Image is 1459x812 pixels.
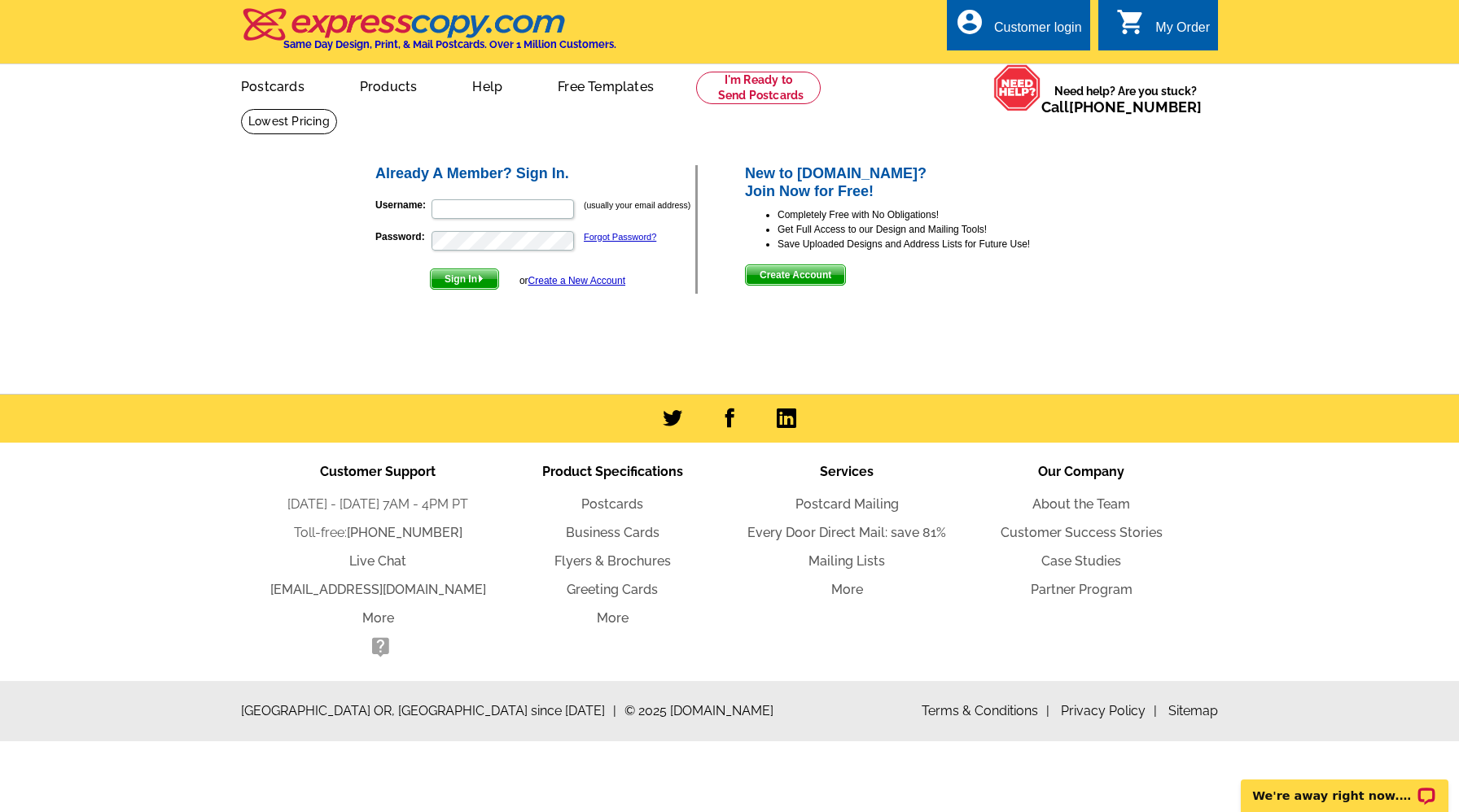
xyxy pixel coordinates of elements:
[745,165,1086,200] h2: New to [DOMAIN_NAME]? Join Now for Free!
[955,18,1082,38] a: account_circle Customer login
[795,496,899,512] a: Postcard Mailing
[820,464,874,479] span: Services
[362,610,394,626] a: More
[1116,18,1210,38] a: shopping_cart My Order
[955,7,984,37] i: account_circle
[745,264,846,286] button: Create Account
[993,64,1041,111] img: help
[241,701,616,721] span: [GEOGRAPHIC_DATA] OR, [GEOGRAPHIC_DATA] since [DATE]
[994,20,1082,43] div: Customer login
[375,165,695,183] h2: Already A Member? Sign In.
[334,66,444,104] a: Products
[241,20,616,50] a: Same Day Design, Print, & Mail Postcards. Over 1 Million Customers.
[375,198,430,212] label: Username:
[542,464,683,479] span: Product Specifications
[1041,98,1202,116] span: Call
[261,523,495,543] li: Toll-free:
[320,464,436,479] span: Customer Support
[477,275,484,282] img: button-next-arrow-white.png
[597,610,629,626] a: More
[1155,20,1210,43] div: My Order
[581,496,643,512] a: Postcards
[1001,525,1163,540] a: Customer Success Stories
[1069,98,1202,116] a: [PHONE_NUMBER]
[1230,761,1459,812] iframe: LiveChat chat widget
[1168,703,1218,718] a: Sitemap
[624,701,773,721] span: © 2025 [DOMAIN_NAME]
[430,268,499,290] button: Sign In
[922,703,1049,718] a: Terms & Conditions
[528,275,625,286] a: Create a New Account
[1041,553,1121,569] a: Case Studies
[584,232,656,242] a: Forgot Password?
[778,207,1086,222] li: Completely Free with No Obligations!
[270,582,486,597] a: [EMAIL_ADDRESS][DOMAIN_NAME]
[747,525,946,540] a: Every Door Direct Mail: save 81%
[1038,464,1124,479] span: Our Company
[532,66,680,104] a: Free Templates
[584,200,690,210] small: (usually your email address)
[1116,7,1146,37] i: shopping_cart
[1061,703,1157,718] a: Privacy Policy
[283,38,616,50] h4: Same Day Design, Print, & Mail Postcards. Over 1 Million Customers.
[261,495,495,514] li: [DATE] - [DATE] 7AM - 4PM PT
[778,222,1086,237] li: Get Full Access to our Design and Mailing Tools!
[567,582,658,597] a: Greeting Cards
[808,553,885,569] a: Mailing Lists
[215,66,331,104] a: Postcards
[1032,496,1130,512] a: About the Team
[746,265,845,285] span: Create Account
[831,582,863,597] a: More
[778,237,1086,251] li: Save Uploaded Designs and Address Lists for Future Use!
[566,525,659,540] a: Business Cards
[519,273,625,288] div: or
[1031,582,1133,597] a: Partner Program
[349,553,406,569] a: Live Chat
[431,269,498,289] span: Sign In
[347,525,462,540] a: [PHONE_NUMBER]
[446,66,528,104] a: Help
[554,553,671,569] a: Flyers & Brochures
[1041,83,1210,116] span: Need help? Are you stuck?
[375,229,430,244] label: Password:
